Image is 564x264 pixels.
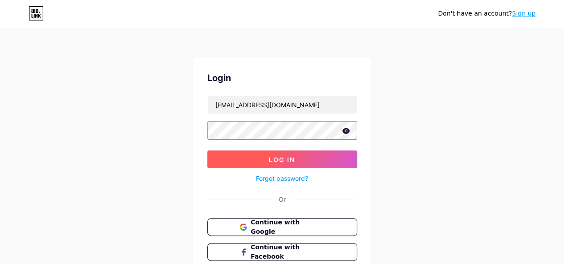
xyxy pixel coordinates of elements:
a: Sign up [512,10,535,17]
button: Continue with Google [207,218,357,236]
div: Login [207,71,357,85]
span: Log In [269,156,295,163]
span: Continue with Google [251,218,324,236]
div: Or [279,195,286,204]
div: Don't have an account? [438,9,535,18]
a: Forgot password? [256,174,308,183]
button: Log In [207,150,357,168]
span: Continue with Facebook [251,243,324,261]
input: Username [208,96,357,114]
button: Continue with Facebook [207,243,357,261]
